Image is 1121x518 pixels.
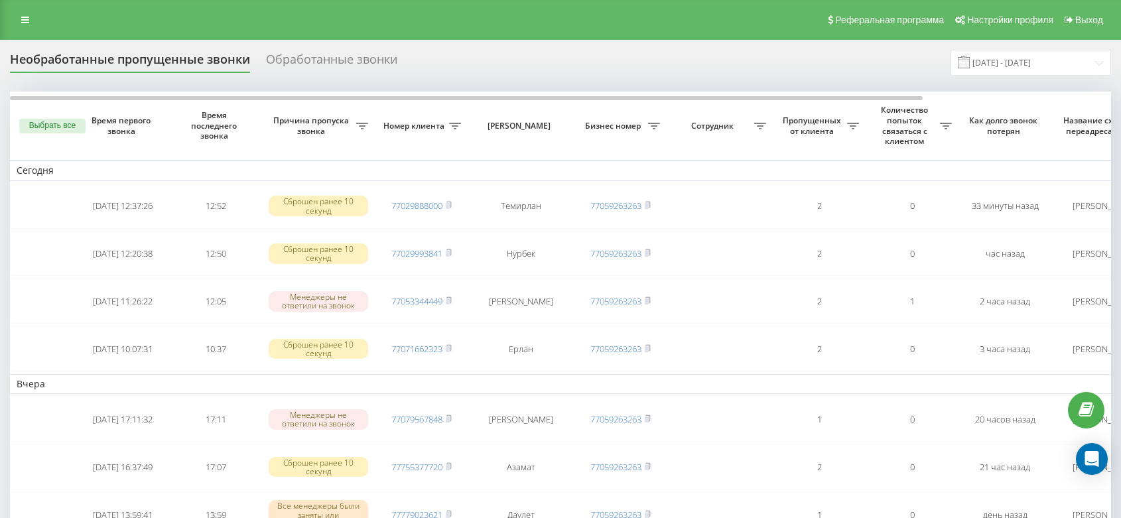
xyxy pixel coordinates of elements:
[391,343,442,355] a: 77071662323
[468,279,574,324] td: [PERSON_NAME]
[391,200,442,212] a: 77029888000
[468,397,574,442] td: [PERSON_NAME]
[76,444,169,489] td: [DATE] 16:37:49
[269,243,368,263] div: Сброшен ранее 10 секунд
[866,444,958,489] td: 0
[76,279,169,324] td: [DATE] 11:26:22
[866,397,958,442] td: 0
[479,121,562,131] span: [PERSON_NAME]
[76,397,169,442] td: [DATE] 17:11:32
[10,52,250,73] div: Необработанные пропущенные звонки
[835,15,944,25] span: Реферальная программа
[269,115,356,136] span: Причина пропуска звонка
[381,121,449,131] span: Номер клиента
[958,184,1051,229] td: 33 минуты назад
[468,184,574,229] td: Темирлан
[169,184,262,229] td: 12:52
[773,326,866,371] td: 2
[958,397,1051,442] td: 20 часов назад
[580,121,648,131] span: Бизнес номер
[590,247,641,259] a: 77059263263
[391,247,442,259] a: 77029993841
[969,115,1041,136] span: Как долго звонок потерян
[468,444,574,489] td: Азамат
[773,184,866,229] td: 2
[269,457,368,477] div: Сброшен ранее 10 секунд
[958,279,1051,324] td: 2 часа назад
[391,295,442,307] a: 77053344449
[590,200,641,212] a: 77059263263
[269,409,368,429] div: Менеджеры не ответили на звонок
[958,444,1051,489] td: 21 час назад
[590,343,641,355] a: 77059263263
[590,295,641,307] a: 77059263263
[169,397,262,442] td: 17:11
[266,52,397,73] div: Обработанные звонки
[866,326,958,371] td: 0
[958,231,1051,277] td: час назад
[169,326,262,371] td: 10:37
[967,15,1053,25] span: Настройки профиля
[391,461,442,473] a: 77755377720
[866,279,958,324] td: 1
[269,339,368,359] div: Сброшен ранее 10 секунд
[180,110,251,141] span: Время последнего звонка
[76,184,169,229] td: [DATE] 12:37:26
[773,231,866,277] td: 2
[779,115,847,136] span: Пропущенных от клиента
[866,231,958,277] td: 0
[76,231,169,277] td: [DATE] 12:20:38
[773,397,866,442] td: 1
[391,413,442,425] a: 77079567848
[866,184,958,229] td: 0
[872,105,940,146] span: Количество попыток связаться с клиентом
[773,444,866,489] td: 2
[590,461,641,473] a: 77059263263
[19,119,86,133] button: Выбрать все
[269,196,368,216] div: Сброшен ранее 10 секунд
[169,279,262,324] td: 12:05
[1076,443,1108,475] div: Open Intercom Messenger
[169,444,262,489] td: 17:07
[87,115,159,136] span: Время первого звонка
[76,326,169,371] td: [DATE] 10:07:31
[468,231,574,277] td: Нурбек
[468,326,574,371] td: Ерлан
[169,231,262,277] td: 12:50
[590,413,641,425] a: 77059263263
[1075,15,1103,25] span: Выход
[958,326,1051,371] td: 3 часа назад
[673,121,754,131] span: Сотрудник
[773,279,866,324] td: 2
[269,291,368,311] div: Менеджеры не ответили на звонок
